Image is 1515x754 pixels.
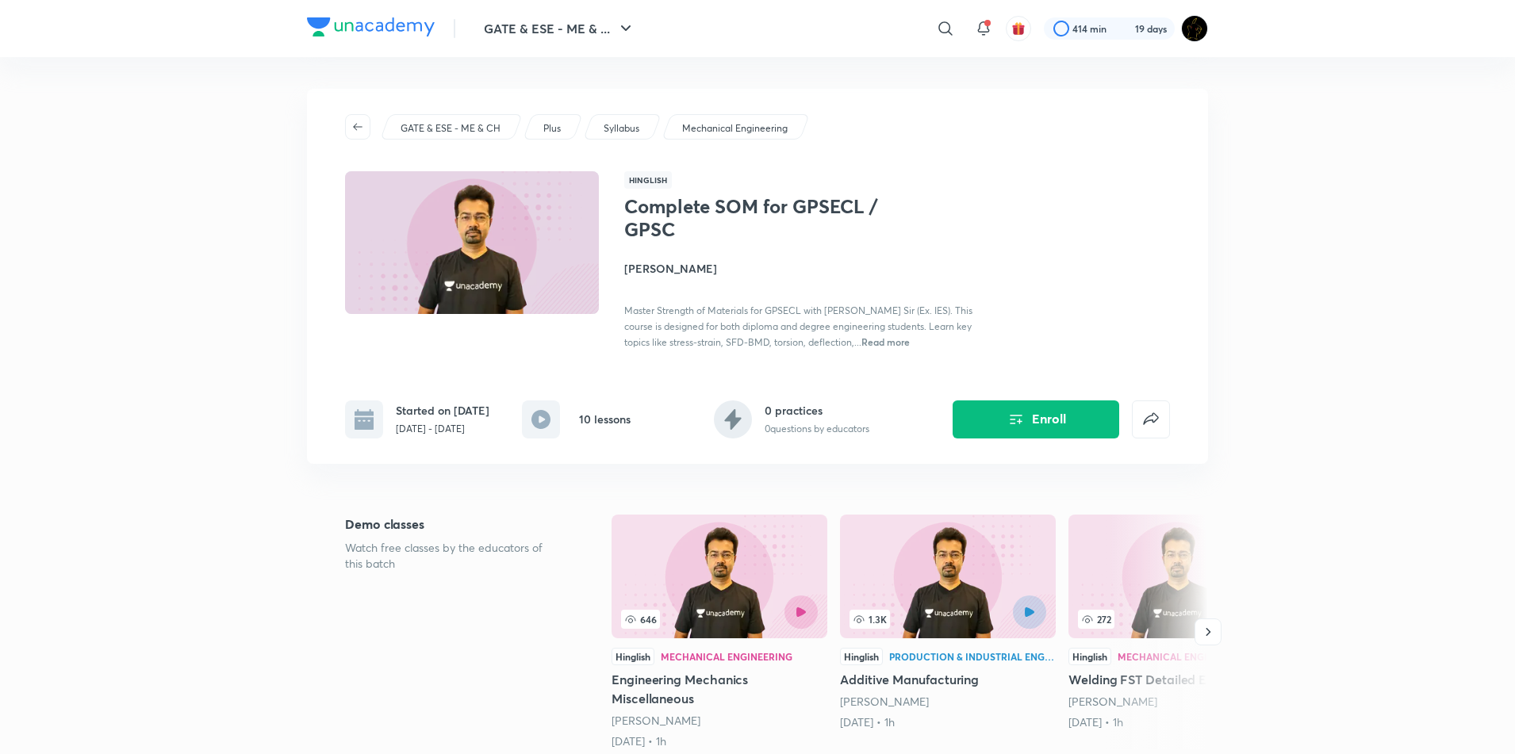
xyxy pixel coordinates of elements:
[401,121,501,136] p: GATE & ESE - ME & CH
[541,121,564,136] a: Plus
[1068,515,1284,730] a: Welding FST Detailed Explanation
[765,422,869,436] p: 0 questions by educators
[1068,670,1284,689] h5: Welding FST Detailed Explanation
[601,121,642,136] a: Syllabus
[307,17,435,40] a: Company Logo
[604,121,639,136] p: Syllabus
[1068,694,1284,710] div: S K Mondal
[612,515,827,749] a: 646HinglishMechanical EngineeringEngineering Mechanics Miscellaneous[PERSON_NAME][DATE] • 1h
[840,714,1056,730] div: 12th Apr • 1h
[1068,714,1284,730] div: 23rd May • 1h
[1132,400,1170,438] button: false
[765,402,869,419] h6: 0 practices
[624,171,672,189] span: Hinglish
[307,17,435,36] img: Company Logo
[612,648,654,665] div: Hinglish
[889,652,1056,661] div: Production & Industrial Engineering
[345,515,561,534] h5: Demo classes
[474,13,645,44] button: GATE & ESE - ME & ...
[1068,515,1284,730] a: 272HinglishMechanical EngineeringWelding FST Detailed Explanation[PERSON_NAME][DATE] • 1h
[680,121,791,136] a: Mechanical Engineering
[840,515,1056,730] a: Additive Manufacturing
[682,121,788,136] p: Mechanical Engineering
[579,411,631,427] h6: 10 lessons
[840,515,1056,730] a: 1.3KHinglishProduction & Industrial EngineeringAdditive Manufacturing[PERSON_NAME][DATE] • 1h
[612,733,827,749] div: 11th Apr • 1h
[1068,694,1157,709] a: [PERSON_NAME]
[612,713,827,729] div: S K Mondal
[840,670,1056,689] h5: Additive Manufacturing
[953,400,1119,438] button: Enroll
[1078,610,1114,629] span: 272
[661,652,792,661] div: Mechanical Engineering
[612,713,700,728] a: [PERSON_NAME]
[1011,21,1026,36] img: avatar
[396,422,489,436] p: [DATE] - [DATE]
[861,335,910,348] span: Read more
[398,121,504,136] a: GATE & ESE - ME & CH
[612,670,827,708] h5: Engineering Mechanics Miscellaneous
[624,304,972,348] span: Master Strength of Materials for GPSECL with [PERSON_NAME] Sir (Ex. IES). This course is designed...
[840,694,929,709] a: [PERSON_NAME]
[850,610,890,629] span: 1.3K
[1006,16,1031,41] button: avatar
[624,195,884,241] h1: Complete SOM for GPSECL / GPSC
[396,402,489,419] h6: Started on [DATE]
[840,694,1056,710] div: S K Mondal
[345,540,561,572] p: Watch free classes by the educators of this batch
[1068,648,1111,665] div: Hinglish
[1181,15,1208,42] img: Ranit Maity01
[612,515,827,749] a: Engineering Mechanics Miscellaneous
[621,610,660,629] span: 646
[543,121,561,136] p: Plus
[624,260,980,277] h4: [PERSON_NAME]
[840,648,883,665] div: Hinglish
[1116,21,1132,36] img: streak
[343,170,601,316] img: Thumbnail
